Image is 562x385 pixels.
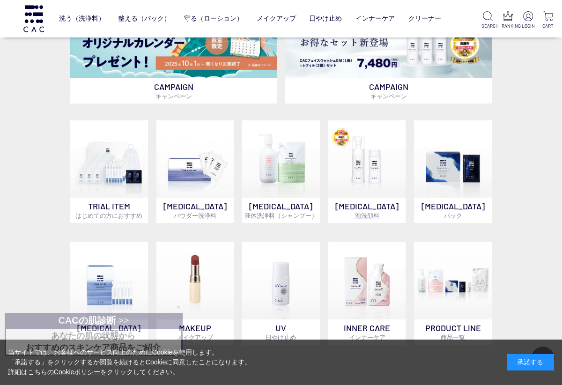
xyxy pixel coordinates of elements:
span: メイクアップ [177,333,213,341]
span: 泡洗顔料 [355,212,379,219]
p: [MEDICAL_DATA] [156,198,234,223]
a: クリーナー [408,7,441,30]
div: 承諾する [507,354,554,370]
span: パウダー洗浄料 [174,212,216,219]
a: 洗う（洗浄料） [59,7,105,30]
a: インナーケア [355,7,395,30]
a: UV日やけ止め [242,242,320,345]
a: [MEDICAL_DATA]ローション [70,242,148,345]
a: SEARCH [481,11,494,30]
a: 泡洗顔料 [MEDICAL_DATA]泡洗顔料 [328,120,406,223]
p: PRODUCT LINE [414,319,492,345]
p: LOGIN [522,22,534,30]
p: RANKING [502,22,514,30]
a: トライアルセット TRIAL ITEMはじめての方におすすめ [70,120,148,223]
a: CART [542,11,555,30]
a: [MEDICAL_DATA]パック [414,120,492,223]
a: Cookieポリシー [54,368,101,376]
a: メイクアップ [257,7,296,30]
span: 液体洗浄料（シャンプー） [244,212,318,219]
a: フェイスウォッシュ＋レフィル2個セット フェイスウォッシュ＋レフィル2個セット CAMPAIGNキャンペーン [285,8,492,104]
p: [MEDICAL_DATA] [414,198,492,223]
span: インナーケア [349,333,385,341]
span: 日やけ止め [266,333,296,341]
div: 当サイトでは、お客様へのサービス向上のためにCookieを使用します。 「承諾する」をクリックするか閲覧を続けるとCookieに同意したことになります。 詳細はこちらの をクリックしてください。 [8,348,251,377]
span: はじめての方におすすめ [75,212,142,219]
p: CART [542,22,555,30]
p: INNER CARE [328,319,406,345]
a: [MEDICAL_DATA]パウダー洗浄料 [156,120,234,223]
img: インナーケア [328,242,406,319]
img: 泡洗顔料 [328,120,406,198]
img: logo [22,5,45,32]
p: UV [242,319,320,345]
a: [MEDICAL_DATA]液体洗浄料（シャンプー） [242,120,320,223]
a: LOGIN [522,11,534,30]
a: RANKING [502,11,514,30]
a: MAKEUPメイクアップ [156,242,234,345]
p: TRIAL ITEM [70,198,148,223]
p: SEARCH [481,22,494,30]
span: キャンペーン [370,92,407,100]
span: 商品一覧 [441,333,465,341]
p: [MEDICAL_DATA] [242,198,320,223]
a: 守る（ローション） [184,7,243,30]
p: CAMPAIGN [70,78,277,104]
a: インナーケア INNER CAREインナーケア [328,242,406,345]
span: パック [444,212,462,219]
a: 日やけ止め [309,7,342,30]
p: CAMPAIGN [285,78,492,104]
a: 整える（パック） [118,7,170,30]
span: キャンペーン [155,92,192,100]
img: トライアルセット [70,120,148,198]
a: カレンダープレゼント カレンダープレゼント CAMPAIGNキャンペーン [70,8,277,104]
a: PRODUCT LINE商品一覧 [414,242,492,345]
p: [MEDICAL_DATA] [328,198,406,223]
p: MAKEUP [156,319,234,345]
